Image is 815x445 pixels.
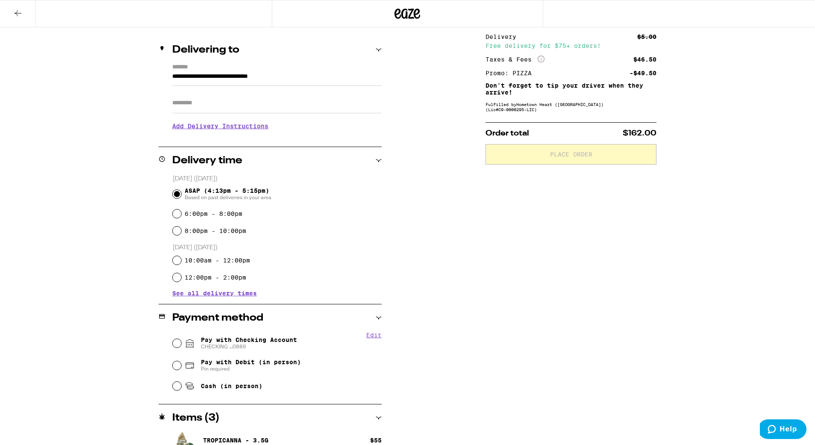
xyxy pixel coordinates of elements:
span: Place Order [550,151,592,157]
span: Pin required [201,365,301,372]
span: $162.00 [623,130,656,137]
div: -$49.50 [630,70,656,76]
span: ASAP (4:13pm - 5:15pm) [185,187,271,201]
label: 6:00pm - 8:00pm [185,210,242,217]
span: Pay with Checking Account [201,336,297,350]
div: Taxes & Fees [485,56,544,63]
div: $5.00 [637,34,656,40]
button: See all delivery times [172,290,257,296]
div: Fulfilled by Hometown Heart ([GEOGRAPHIC_DATA]) (Lic# C9-0000295-LIC ) [485,102,656,112]
span: Cash (in person) [201,383,262,389]
h3: Add Delivery Instructions [172,116,382,136]
button: Edit [366,332,382,339]
button: Place Order [485,144,656,165]
p: Tropicanna - 3.5g [203,437,268,444]
span: CHECKING ...0889 [201,343,297,350]
label: 12:00pm - 2:00pm [185,274,246,281]
div: Promo: PIZZA [485,70,538,76]
span: Order total [485,130,529,137]
p: [DATE] ([DATE]) [173,244,382,252]
div: Delivery [485,34,522,40]
h2: Payment method [172,313,263,323]
div: $46.50 [633,56,656,62]
h2: Delivery time [172,156,242,166]
span: Based on past deliveries in your area [185,194,271,201]
label: 10:00am - 12:00pm [185,257,250,264]
p: Don't forget to tip your driver when they arrive! [485,82,656,96]
h2: Delivering to [172,45,239,55]
p: [DATE] ([DATE]) [173,175,382,183]
span: Pay with Debit (in person) [201,359,301,365]
h2: Items ( 3 ) [172,413,220,423]
p: We'll contact you at [PHONE_NUMBER] when we arrive [172,136,382,143]
div: Free delivery for $75+ orders! [485,43,656,49]
iframe: Opens a widget where you can find more information [760,419,806,441]
div: $ 55 [370,437,382,444]
label: 8:00pm - 10:00pm [185,227,246,234]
